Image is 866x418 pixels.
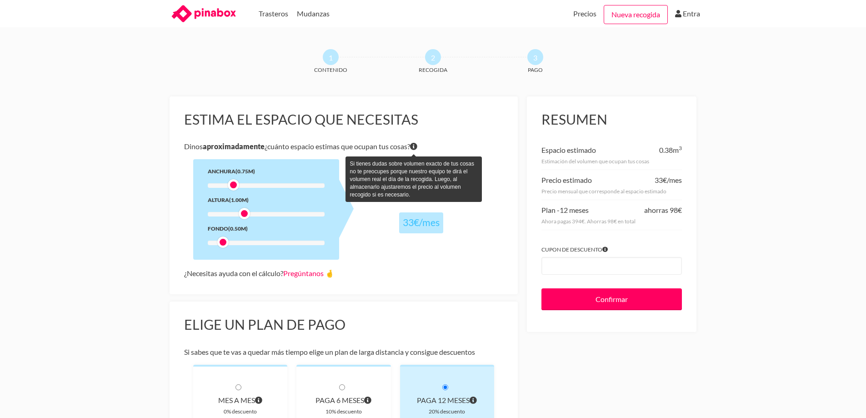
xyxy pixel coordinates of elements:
[527,49,543,65] span: 3
[228,225,248,232] span: (0.50m)
[541,186,682,196] div: Precio mensual que corresponde al espacio estimado
[208,166,325,176] div: Anchura
[415,394,480,407] div: paga 12 meses
[602,245,608,254] span: Si tienes algún cupón introdúcelo para aplicar el descuento
[184,346,504,358] p: Si sabes que te vas a quedar más tiempo elige un plan de larga distancia y consigue descuentos
[208,224,325,233] div: Fondo
[208,394,273,407] div: Mes a mes
[604,5,668,24] a: Nueva recogida
[541,111,682,128] h3: Resumen
[415,407,480,416] div: 20% descuento
[821,374,866,418] iframe: Chat Widget
[403,217,419,228] span: 33€
[659,146,673,154] span: 0.38
[673,146,682,154] span: m
[255,394,262,407] span: Pagas al principio de cada mes por el volumen que ocupan tus cosas. A diferencia de otros planes ...
[821,374,866,418] div: Widget de chat
[311,394,376,407] div: paga 6 meses
[425,49,441,65] span: 2
[679,145,682,151] sup: 3
[541,144,596,156] div: Espacio estimado
[184,267,504,280] div: ¿Necesitas ayuda con el cálculo?
[470,394,477,407] span: Pagas cada 12 meses por el volumen que ocupan tus cosas. El precio incluye el descuento de 20% y ...
[541,288,682,310] input: Confirmar
[410,140,417,153] span: Si tienes dudas sobre volumen exacto de tus cosas no te preocupes porque nuestro equipo te dirá e...
[541,245,682,254] label: Cupon de descuento
[541,204,589,217] div: Plan -
[323,49,339,65] span: 1
[384,178,429,206] span: 0.38
[184,140,504,153] p: Dinos ¿cuánto espacio estimas que ocupan tus cosas?
[655,176,667,184] span: 33€
[208,195,325,205] div: Altura
[229,196,249,203] span: (1.00m)
[541,174,592,186] div: Precio estimado
[297,65,365,75] span: Contenido
[448,176,458,196] sup: 3
[184,316,504,333] h3: Elige un plan de pago
[311,407,376,416] div: 10% descuento
[208,407,273,416] div: 0% descuento
[560,206,589,214] span: 12 meses
[541,217,682,226] div: Ahora pagas 394€. Ahorras 98€ en total
[203,142,265,151] b: aproximadamente
[364,394,371,407] span: Pagas cada 6 meses por el volumen que ocupan tus cosas. El precio incluye el descuento de 10% y e...
[644,204,682,217] div: ahorras 98€
[667,176,682,184] span: /mes
[541,156,682,166] div: Estimación del volumen que ocupan tus cosas
[184,111,504,128] h3: Estima el espacio que necesitas
[399,65,467,75] span: Recogida
[501,65,570,75] span: Pago
[283,269,334,277] a: Pregúntanos 🤞
[419,217,440,228] span: /mes
[429,178,458,206] span: m
[235,168,255,175] span: (0.75m)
